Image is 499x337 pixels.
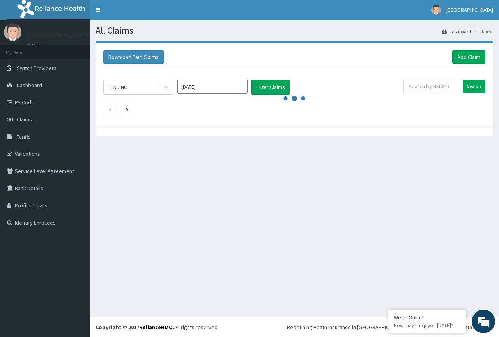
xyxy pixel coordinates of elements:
span: Tariffs [17,133,31,140]
input: Search [463,80,485,93]
svg: audio-loading [283,87,306,110]
strong: Copyright © 2017 . [96,324,174,331]
button: Download Paid Claims [103,50,164,64]
span: Claims [17,116,32,123]
input: Search by HMO ID [403,80,460,93]
div: Redefining Heath Insurance in [GEOGRAPHIC_DATA] using Telemedicine and Data Science! [287,323,493,331]
a: Next page [126,105,129,112]
span: Switch Providers [17,64,57,71]
a: Dashboard [442,28,471,35]
li: Claims [472,28,493,35]
input: Select Month and Year [177,80,248,94]
div: PENDING [108,83,127,91]
img: User Image [4,23,21,41]
span: [GEOGRAPHIC_DATA] [446,6,493,13]
img: User Image [431,5,441,15]
p: How may I help you today? [394,322,460,329]
span: Dashboard [17,82,42,89]
a: Online [27,43,46,48]
h1: All Claims [96,25,493,36]
a: RelianceHMO [139,324,173,331]
div: We're Online! [394,314,460,321]
a: Add Claim [452,50,485,64]
a: Previous page [108,105,112,112]
p: [GEOGRAPHIC_DATA] [27,32,92,39]
footer: All rights reserved. [90,317,499,337]
button: Filter Claims [251,80,290,95]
